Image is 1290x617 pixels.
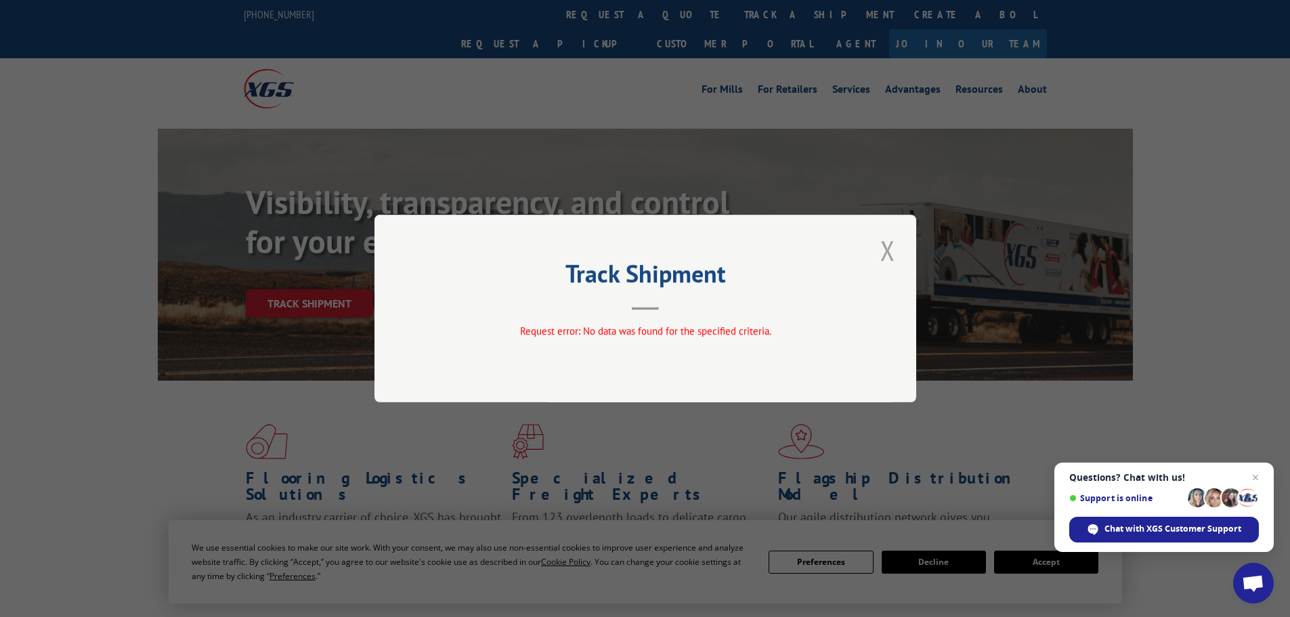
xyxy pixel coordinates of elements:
span: Chat with XGS Customer Support [1104,523,1241,535]
a: Open chat [1233,563,1274,603]
button: Close modal [876,232,899,269]
span: Support is online [1069,493,1183,503]
span: Request error: No data was found for the specified criteria. [519,324,771,337]
span: Chat with XGS Customer Support [1069,517,1259,542]
h2: Track Shipment [442,264,848,290]
span: Questions? Chat with us! [1069,472,1259,483]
